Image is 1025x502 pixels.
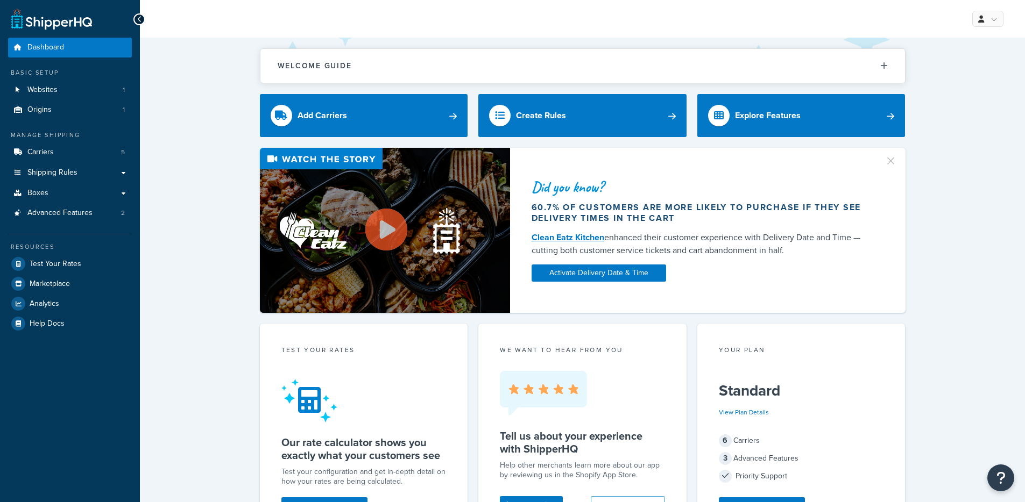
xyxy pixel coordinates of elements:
[478,94,687,137] a: Create Rules
[27,105,52,114] span: Origins
[735,108,801,123] div: Explore Features
[8,254,132,274] a: Test Your Rates
[8,163,132,183] a: Shipping Rules
[8,142,132,162] a: Carriers5
[532,180,872,195] div: Did you know?
[8,131,132,140] div: Manage Shipping
[719,452,732,465] span: 3
[30,279,70,289] span: Marketplace
[8,142,132,162] li: Carriers
[281,345,447,357] div: Test your rates
[260,148,510,313] img: Video thumbnail
[30,299,59,309] span: Analytics
[8,38,132,58] a: Dashboard
[8,68,132,77] div: Basic Setup
[8,294,132,313] a: Analytics
[719,345,884,357] div: Your Plan
[719,469,884,484] div: Priority Support
[27,85,58,95] span: Websites
[27,43,64,52] span: Dashboard
[8,183,132,203] a: Boxes
[532,231,872,257] div: enhanced their customer experience with Delivery Date and Time — cutting both customer service ti...
[8,314,132,333] a: Help Docs
[8,80,132,100] li: Websites
[532,264,666,282] a: Activate Delivery Date & Time
[281,467,447,486] div: Test your configuration and get in-depth detail on how your rates are being calculated.
[697,94,906,137] a: Explore Features
[516,108,566,123] div: Create Rules
[27,189,48,198] span: Boxes
[27,209,93,218] span: Advanced Features
[30,319,65,328] span: Help Docs
[719,434,732,447] span: 6
[121,148,125,157] span: 5
[260,49,905,83] button: Welcome Guide
[27,148,54,157] span: Carriers
[8,203,132,223] li: Advanced Features
[278,62,352,70] h2: Welcome Guide
[532,231,604,243] a: Clean Eatz Kitchen
[123,85,125,95] span: 1
[8,274,132,293] a: Marketplace
[719,407,769,417] a: View Plan Details
[719,382,884,399] h5: Standard
[8,100,132,120] a: Origins1
[532,202,872,224] div: 60.7% of customers are more likely to purchase if they see delivery times in the cart
[123,105,125,114] span: 1
[500,345,665,355] p: we want to hear from you
[500,429,665,455] h5: Tell us about your experience with ShipperHQ
[8,80,132,100] a: Websites1
[121,209,125,218] span: 2
[719,433,884,448] div: Carriers
[8,100,132,120] li: Origins
[987,464,1014,491] button: Open Resource Center
[298,108,347,123] div: Add Carriers
[27,168,77,177] span: Shipping Rules
[281,436,447,462] h5: Our rate calculator shows you exactly what your customers see
[30,260,81,269] span: Test Your Rates
[260,94,468,137] a: Add Carriers
[8,203,132,223] a: Advanced Features2
[8,242,132,252] div: Resources
[719,451,884,466] div: Advanced Features
[500,461,665,480] p: Help other merchants learn more about our app by reviewing us in the Shopify App Store.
